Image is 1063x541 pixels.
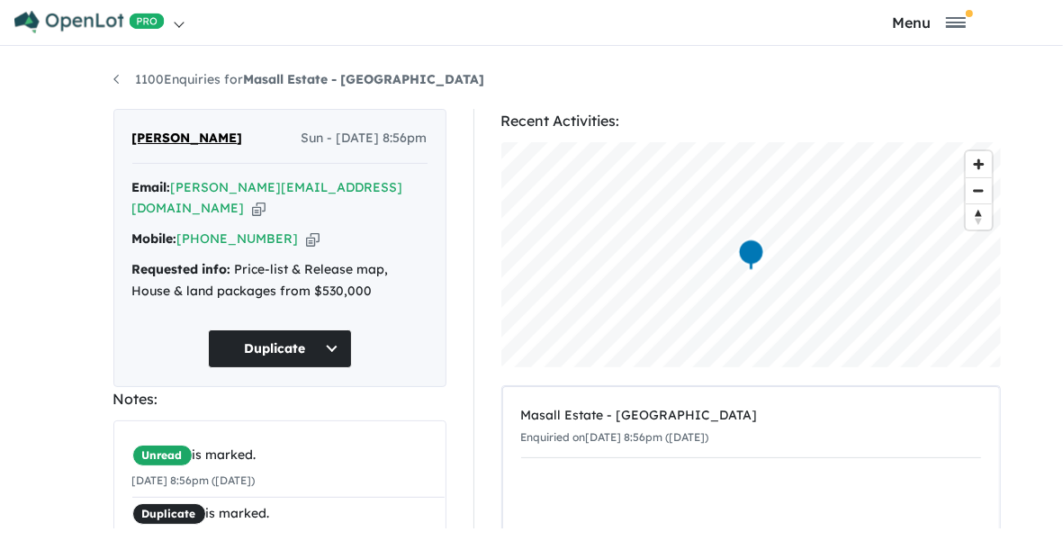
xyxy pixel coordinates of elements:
span: [PERSON_NAME] [132,128,243,149]
div: Masall Estate - [GEOGRAPHIC_DATA] [521,405,981,427]
div: Notes: [113,387,446,411]
nav: breadcrumb [113,69,950,91]
span: Reset bearing to north [966,204,992,230]
strong: Masall Estate - [GEOGRAPHIC_DATA] [244,71,485,87]
div: is marked. [132,503,445,525]
div: Price-list & Release map, House & land packages from $530,000 [132,259,428,302]
div: Map marker [737,239,764,272]
small: Enquiried on [DATE] 8:56pm ([DATE]) [521,430,709,444]
span: Duplicate [132,503,206,525]
span: Sun - [DATE] 8:56pm [302,128,428,149]
strong: Email: [132,179,171,195]
a: Masall Estate - [GEOGRAPHIC_DATA]Enquiried on[DATE] 8:56pm ([DATE]) [521,396,981,458]
div: is marked. [132,445,445,466]
button: Duplicate [208,329,352,368]
button: Reset bearing to north [966,203,992,230]
a: 1100Enquiries forMasall Estate - [GEOGRAPHIC_DATA] [113,71,485,87]
small: [DATE] 8:56pm ([DATE]) [132,473,256,487]
button: Copy [306,230,320,248]
button: Zoom in [966,151,992,177]
a: [PERSON_NAME][EMAIL_ADDRESS][DOMAIN_NAME] [132,179,403,217]
strong: Mobile: [132,230,177,247]
strong: Requested info: [132,261,231,277]
img: Openlot PRO Logo White [14,11,165,33]
span: Zoom out [966,178,992,203]
canvas: Map [501,142,1001,367]
button: Zoom out [966,177,992,203]
div: Recent Activities: [501,109,1001,133]
a: [PHONE_NUMBER] [177,230,299,247]
button: Toggle navigation [799,14,1058,31]
button: Copy [252,199,266,218]
span: Unread [132,445,193,466]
